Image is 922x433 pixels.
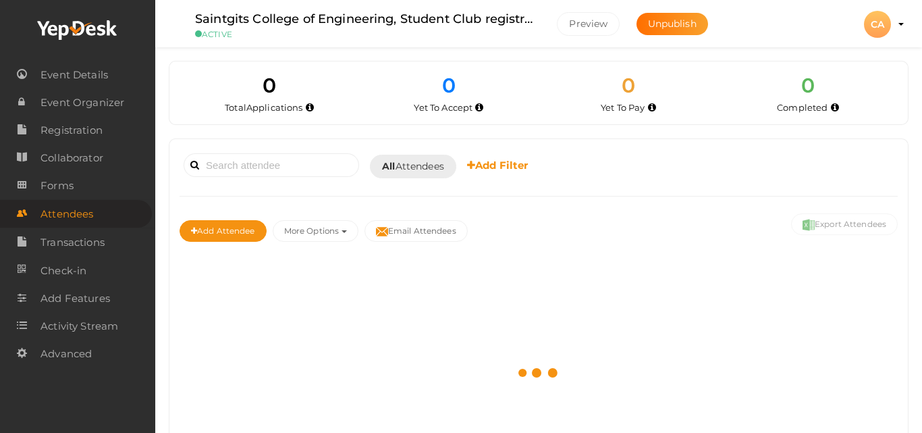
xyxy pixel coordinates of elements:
button: Unpublish [636,13,708,35]
span: Total [225,102,302,113]
img: loading.svg [515,349,562,397]
button: More Options [273,220,358,242]
span: 0 [622,73,635,98]
span: Registration [40,117,103,144]
b: All [382,160,395,172]
span: 0 [801,73,815,98]
span: Unpublish [648,18,697,30]
i: Total number of applications [306,104,314,111]
input: Search attendee [184,153,359,177]
img: excel.svg [803,219,815,231]
button: CA [860,10,895,39]
span: Advanced [40,340,92,367]
span: Yet To Pay [601,102,645,113]
b: Add Filter [467,159,528,172]
button: Preview [557,12,620,36]
small: ACTIVE [195,29,537,39]
span: Transactions [40,229,105,256]
profile-pic: CA [864,18,891,30]
span: Event Details [40,61,108,88]
span: Activity Stream [40,313,118,340]
i: Accepted and completed payment succesfully [831,104,839,111]
i: Yet to be accepted by organizer [475,104,483,111]
span: Attendees [40,201,93,228]
span: Check-in [40,257,86,284]
span: 0 [263,73,276,98]
button: Email Attendees [364,220,468,242]
span: Applications [246,102,303,113]
label: Saintgits College of Engineering, Student Club registration [DATE]-[DATE] [195,9,537,29]
div: CA [864,11,891,38]
i: Accepted by organizer and yet to make payment [648,104,656,111]
img: mail-filled.svg [376,226,388,238]
span: 0 [442,73,456,98]
button: Add Attendee [180,220,267,242]
span: Event Organizer [40,89,124,116]
span: Add Features [40,285,110,312]
span: Completed [777,102,828,113]
span: Yet To Accept [414,102,472,113]
button: Export Attendees [791,213,898,235]
span: Forms [40,172,74,199]
span: Collaborator [40,145,103,172]
span: Attendees [382,159,444,174]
